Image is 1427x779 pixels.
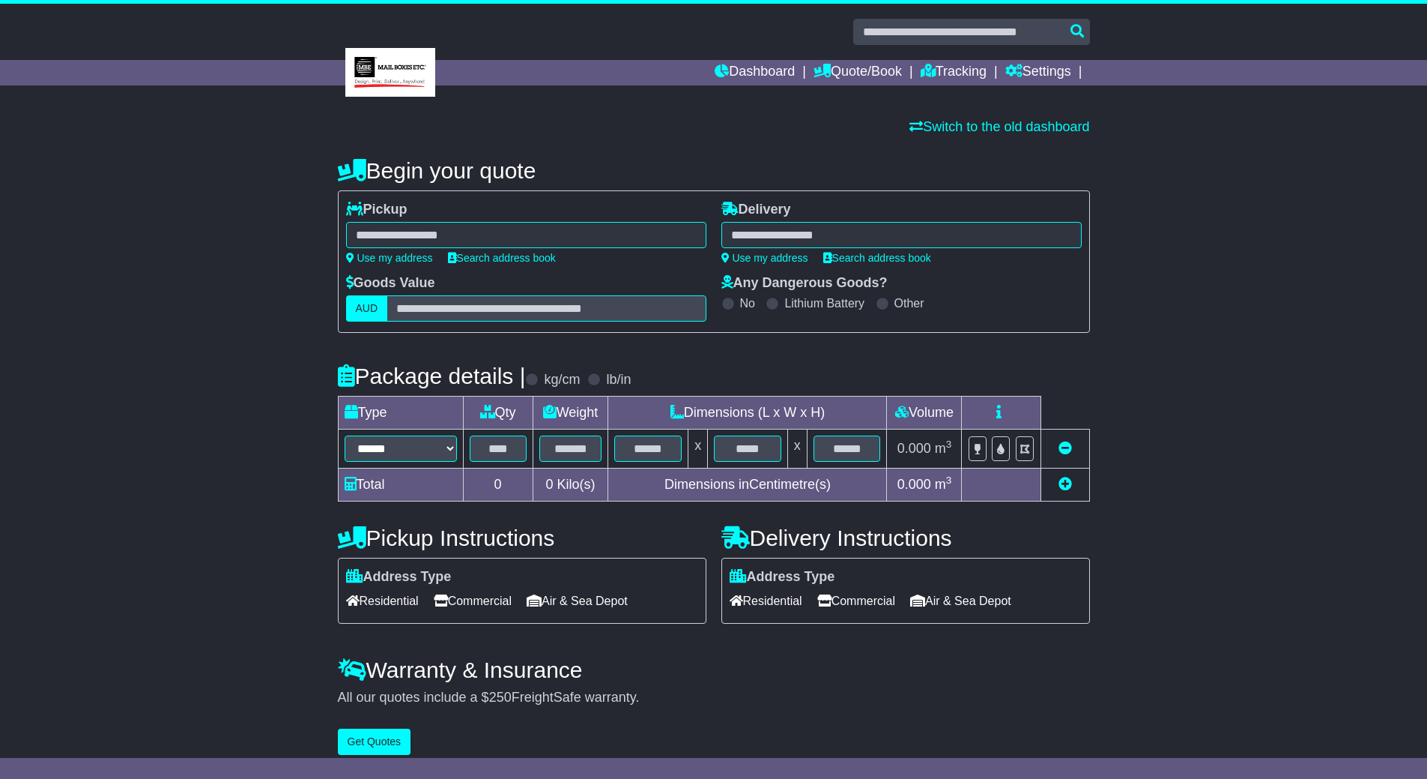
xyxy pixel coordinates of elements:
td: x [787,430,807,469]
span: m [935,441,952,456]
h4: Delivery Instructions [721,526,1090,550]
a: Search address book [823,252,931,264]
label: Lithium Battery [784,296,864,310]
label: lb/in [606,372,631,388]
label: Address Type [730,569,835,586]
td: Dimensions in Centimetre(s) [608,469,887,502]
label: Any Dangerous Goods? [721,275,888,292]
span: 0.000 [897,441,931,456]
span: Residential [730,589,802,613]
a: Use my address [346,252,433,264]
td: Total [338,469,463,502]
label: Delivery [721,202,791,218]
span: m [935,477,952,492]
a: Quote/Book [814,60,902,85]
img: MBE Brisbane CBD [345,48,435,97]
td: Weight [533,397,608,430]
td: Dimensions (L x W x H) [608,397,887,430]
h4: Package details | [338,364,526,388]
a: Use my address [721,252,808,264]
label: Other [894,296,924,310]
span: 0.000 [897,477,931,492]
td: Type [338,397,463,430]
td: Qty [463,397,533,430]
a: Add new item [1058,477,1072,492]
td: Kilo(s) [533,469,608,502]
td: Volume [887,397,962,430]
a: Remove this item [1058,441,1072,456]
span: Residential [346,589,419,613]
span: Commercial [817,589,895,613]
div: All our quotes include a $ FreightSafe warranty. [338,690,1090,706]
label: No [740,296,755,310]
td: x [688,430,708,469]
span: Air & Sea Depot [527,589,628,613]
label: Pickup [346,202,408,218]
a: Switch to the old dashboard [909,119,1089,134]
td: 0 [463,469,533,502]
a: Search address book [448,252,556,264]
h4: Pickup Instructions [338,526,706,550]
label: AUD [346,295,388,322]
span: Commercial [434,589,512,613]
a: Tracking [921,60,987,85]
sup: 3 [946,475,952,486]
button: Get Quotes [338,729,411,755]
label: Goods Value [346,275,435,292]
h4: Warranty & Insurance [338,658,1090,682]
a: Settings [1005,60,1071,85]
span: Air & Sea Depot [910,589,1011,613]
h4: Begin your quote [338,158,1090,183]
span: 0 [545,477,553,492]
sup: 3 [946,439,952,450]
span: 250 [489,690,512,705]
a: Dashboard [715,60,795,85]
label: kg/cm [544,372,580,388]
label: Address Type [346,569,452,586]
